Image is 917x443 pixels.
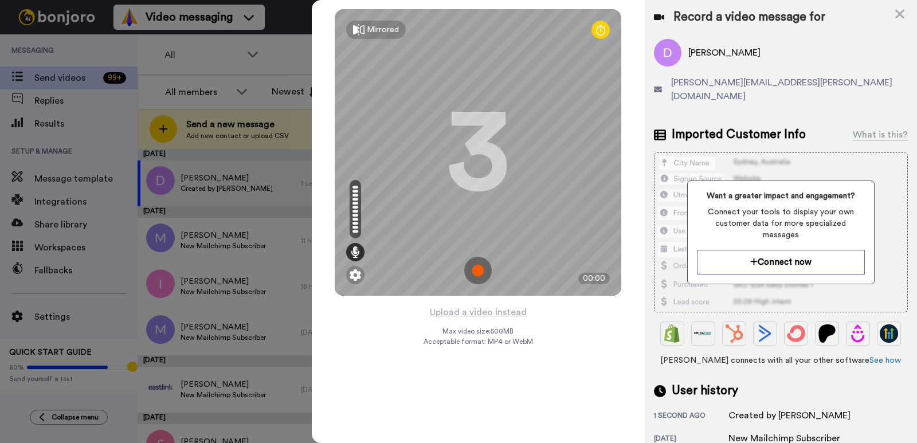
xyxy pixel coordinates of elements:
[426,305,530,320] button: Upload a video instead
[654,411,728,422] div: 1 second ago
[697,190,865,202] span: Want a greater impact and engagement?
[728,409,851,422] div: Created by [PERSON_NAME]
[880,324,898,343] img: GoHighLevel
[424,337,533,346] span: Acceptable format: MP4 or WebM
[756,324,774,343] img: ActiveCampaign
[446,109,510,195] div: 3
[849,324,867,343] img: Drip
[869,356,901,364] a: See how
[672,126,806,143] span: Imported Customer Info
[697,206,865,241] span: Connect your tools to display your own customer data for more specialized messages
[787,324,805,343] img: ConvertKit
[818,324,836,343] img: Patreon
[672,382,738,399] span: User history
[853,128,908,142] div: What is this?
[663,324,681,343] img: Shopify
[464,257,492,284] img: ic_record_start.svg
[671,76,908,103] span: [PERSON_NAME][EMAIL_ADDRESS][PERSON_NAME][DOMAIN_NAME]
[578,273,610,284] div: 00:00
[654,355,908,366] span: [PERSON_NAME] connects with all your other software
[697,250,865,275] button: Connect now
[442,327,514,336] span: Max video size: 500 MB
[350,269,361,281] img: ic_gear.svg
[725,324,743,343] img: Hubspot
[694,324,712,343] img: Ontraport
